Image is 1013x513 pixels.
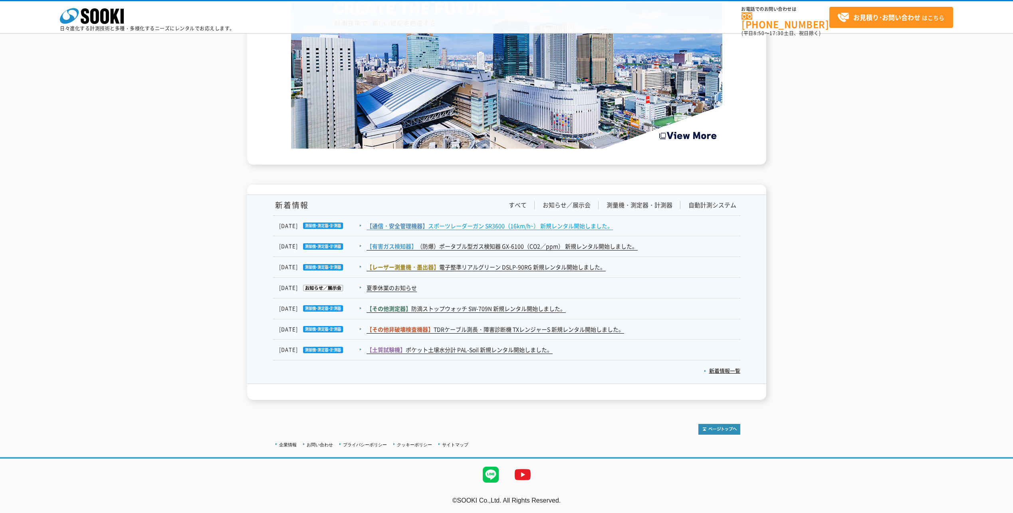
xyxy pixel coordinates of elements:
[367,242,638,251] a: 【有害ガス検知器】（防爆）ポータブル型ガス検知器 GX-6100（CO2／ppm） 新規レンタル開始しました。
[753,30,765,37] span: 8:50
[607,201,672,209] a: 測量機・測定器・計測器
[769,30,784,37] span: 17:30
[298,347,343,353] img: 測量機・測定器・計測器
[298,223,343,229] img: 測量機・測定器・計測器
[741,30,821,37] span: (平日 ～ 土日、祝日除く)
[279,284,366,292] dt: [DATE]
[279,304,366,313] dt: [DATE]
[367,346,553,354] a: 【土質試験機】ポケット土壌水分計 PAL-Soil 新規レンタル開始しました。
[367,325,434,333] span: 【その他非破壊検査機器】
[279,442,297,447] a: 企業情報
[60,26,235,31] p: 日々進化する計測技術と多種・多様化するニーズにレンタルでお応えします。
[688,201,736,209] a: 自動計測システム
[367,222,428,230] span: 【通信・安全管理機器】
[298,264,343,270] img: 測量機・測定器・計測器
[982,505,1013,512] a: テストMail
[741,7,829,12] span: お電話でのお問い合わせは
[298,305,343,312] img: 測量機・測定器・計測器
[367,222,613,230] a: 【通信・安全管理機器】スポーツレーダーガン SR3600（16km/h~） 新規レンタル開始しました。
[704,367,740,374] a: 新着情報一覧
[298,243,343,250] img: 測量機・測定器・計測器
[698,424,740,435] img: トップページへ
[273,201,309,209] h1: 新着情報
[741,12,829,29] a: [PHONE_NUMBER]
[298,326,343,332] img: 測量機・測定器・計測器
[307,442,333,447] a: お問い合わせ
[279,325,366,334] dt: [DATE]
[475,459,507,491] img: LINE
[543,201,591,209] a: お知らせ／展示会
[298,285,343,291] img: お知らせ／展示会
[367,284,417,292] a: 夏季休業のお知らせ
[853,12,920,22] strong: お見積り･お問い合わせ
[279,242,366,251] dt: [DATE]
[367,325,624,334] a: 【その他非破壊検査機器】TDRケーブル測長・障害診断機 TXレンジャーS 新規レンタル開始しました。
[367,242,417,250] span: 【有害ガス検知器】
[367,304,566,313] a: 【その他測定器】防滴ストップウォッチ SW-709N 新規レンタル開始しました。
[343,442,387,447] a: プライバシーポリシー
[829,7,953,28] a: お見積り･お問い合わせはこちら
[367,263,439,271] span: 【レーザー測量機・墨出器】
[279,263,366,271] dt: [DATE]
[509,201,527,209] a: すべて
[367,346,406,354] span: 【土質試験機】
[367,304,411,312] span: 【その他測定器】
[279,222,366,230] dt: [DATE]
[279,346,366,354] dt: [DATE]
[397,442,432,447] a: クッキーポリシー
[291,140,722,148] a: Create the Future
[837,12,944,24] span: はこちら
[442,442,468,447] a: サイトマップ
[507,459,539,491] img: YouTube
[367,263,606,271] a: 【レーザー測量機・墨出器】電子整準リアルグリーン DSLP-90RG 新規レンタル開始しました。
